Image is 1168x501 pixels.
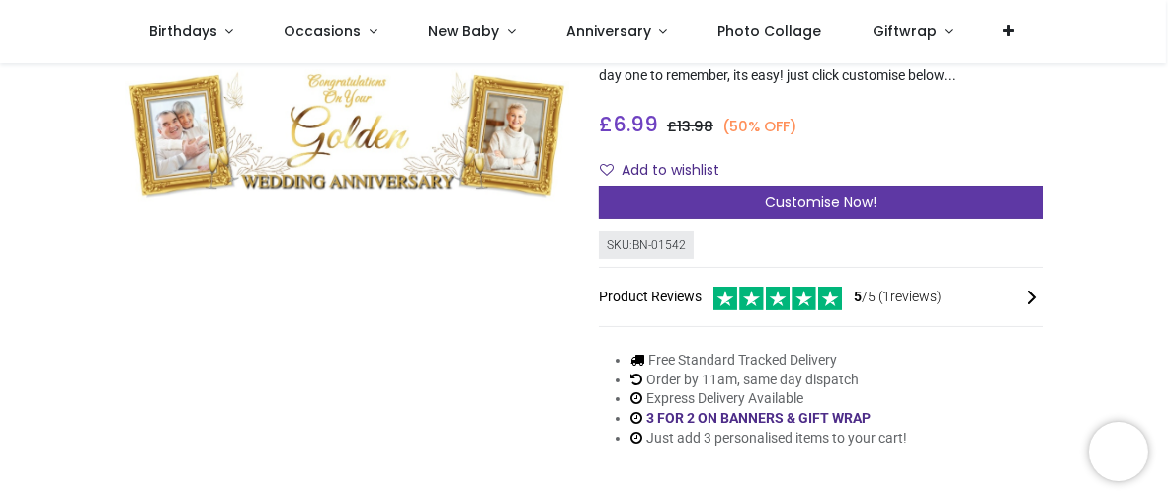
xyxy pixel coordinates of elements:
[630,371,907,390] li: Order by 11am, same day dispatch
[599,110,658,138] span: £
[284,21,361,41] span: Occasions
[566,21,651,41] span: Anniversary
[428,21,499,41] span: New Baby
[722,117,797,137] small: (50% OFF)
[125,69,569,203] img: Personalised Happy Anniversary Banner - Golden Wedding - 2 Photo upload
[873,21,937,41] span: Giftwrap
[599,284,1043,310] div: Product Reviews
[854,288,942,307] span: /5 ( 1 reviews)
[646,410,871,426] a: 3 FOR 2 ON BANNERS & GIFT WRAP
[667,117,713,136] span: £
[599,154,736,188] button: Add to wishlistAdd to wishlist
[677,117,713,136] span: 13.98
[600,163,614,177] i: Add to wishlist
[1089,422,1148,481] iframe: Brevo live chat
[613,110,658,138] span: 6.99
[599,46,1043,85] p: Personalised eco-friendly premium banner available in 8 sizes. Make the day one to remember, its ...
[766,192,877,211] span: Customise Now!
[854,289,862,304] span: 5
[149,21,217,41] span: Birthdays
[718,21,822,41] span: Photo Collage
[630,351,907,371] li: Free Standard Tracked Delivery
[630,429,907,449] li: Just add 3 personalised items to your cart!
[630,389,907,409] li: Express Delivery Available
[599,231,694,260] div: SKU: BN-01542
